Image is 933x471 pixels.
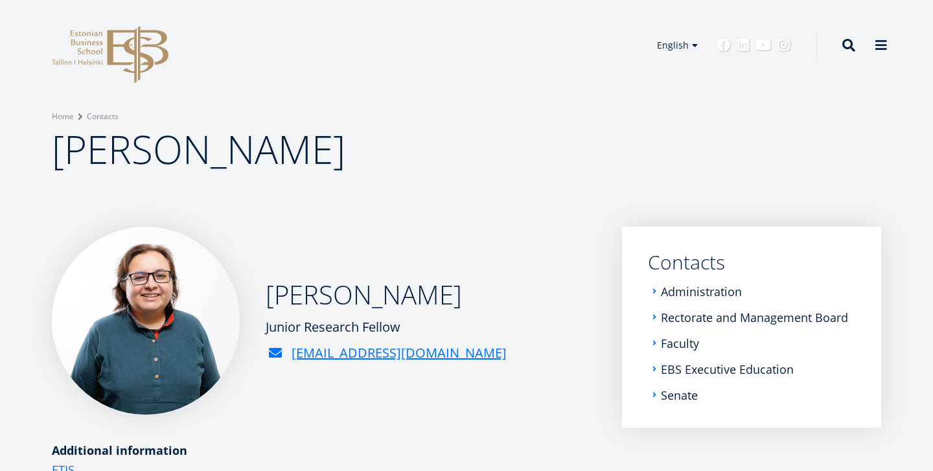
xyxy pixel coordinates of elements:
[52,441,596,460] div: Additional information
[777,39,790,52] a: Instagram
[661,285,742,298] a: Administration
[661,311,848,324] a: Rectorate and Management Board
[266,279,507,311] h2: [PERSON_NAME]
[648,253,855,272] a: Contacts
[661,337,699,350] a: Faculty
[756,39,771,52] a: Youtube
[52,122,345,176] span: [PERSON_NAME]
[717,39,730,52] a: Facebook
[661,389,698,402] a: Senate
[87,110,119,123] a: Contacts
[661,363,794,376] a: EBS Executive Education
[52,227,240,415] img: Hira Wajahat Malik
[266,317,507,337] div: Junior Research Fellow
[52,110,74,123] a: Home
[737,39,750,52] a: Linkedin
[292,343,507,363] a: [EMAIL_ADDRESS][DOMAIN_NAME]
